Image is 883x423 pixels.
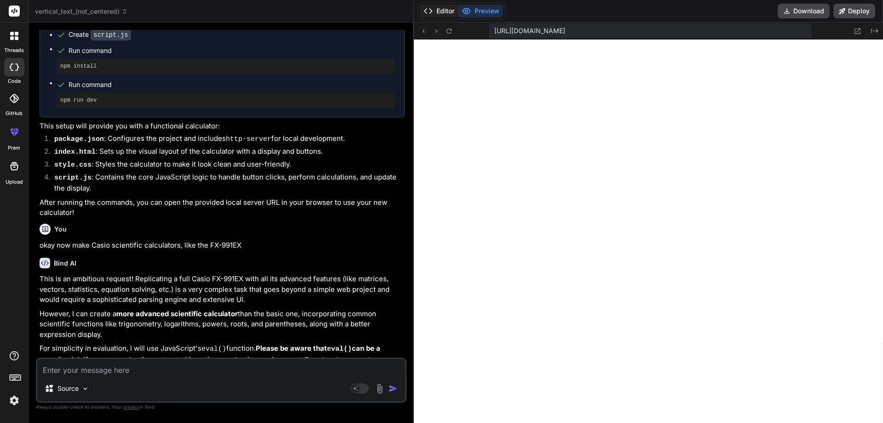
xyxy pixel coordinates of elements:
[47,159,405,172] li: : Styles the calculator to make it look clean and user-friendly.
[54,135,104,143] code: package.json
[116,309,238,318] strong: more advanced scientific calculator
[6,393,22,408] img: settings
[40,274,405,305] p: This is an ambitious request! Replicating a full Casio FX-991EX with all its advanced features (l...
[494,26,565,35] span: [URL][DOMAIN_NAME]
[60,97,391,104] pre: npm run dev
[36,403,407,411] p: Always double-check its answers. Your in Bind
[201,345,226,353] code: eval()
[60,63,391,70] pre: npm install
[40,240,405,251] p: okay now make Casio scientific calculators, like the FX-991EX
[54,161,92,169] code: style.css
[8,144,20,152] label: prem
[47,133,405,146] li: : Configures the project and includes for local development.
[54,148,96,156] code: index.html
[40,309,405,340] p: However, I can create a than the basic one, incorporating common scientific functions like trigon...
[374,383,385,394] img: attachment
[54,259,76,268] h6: Bind AI
[389,384,398,393] img: icon
[4,46,24,54] label: threads
[40,121,405,132] p: This setup will provide you with a functional calculator:
[40,343,405,376] p: For simplicity in evaluation, I will use JavaScript's function. For a local, personal calculator,...
[69,80,395,89] span: Run command
[35,7,128,16] span: vertical_text_(not_centered)
[458,5,503,17] button: Preview
[47,146,405,159] li: : Sets up the visual layout of the calculator with a display and buttons.
[81,385,89,393] img: Pick Models
[40,197,405,218] p: After running the commands, you can open the provided local server URL in your browser to use you...
[57,384,79,393] p: Source
[54,174,92,182] code: script.js
[6,178,23,186] label: Upload
[833,4,875,18] button: Deploy
[6,110,23,117] label: GitHub
[123,404,140,410] span: privacy
[226,135,271,143] code: http-server
[47,172,405,194] li: : Contains the core JavaScript logic to handle button clicks, perform calculations, and update th...
[414,40,883,423] iframe: Preview
[327,345,352,353] code: eval()
[778,4,830,18] button: Download
[8,77,21,85] label: code
[69,46,395,55] span: Run command
[69,30,131,40] div: Create
[91,29,131,41] code: script.js
[420,5,458,17] button: Editor
[54,225,67,234] h6: You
